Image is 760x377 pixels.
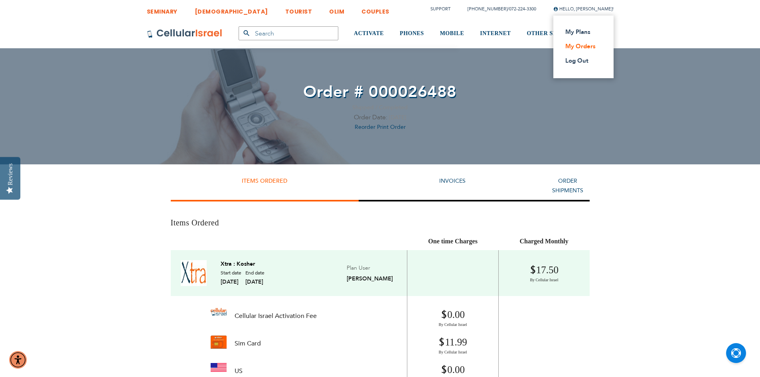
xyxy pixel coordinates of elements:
[347,275,393,282] span: [PERSON_NAME]
[242,177,287,185] strong: Items Ordered
[181,260,207,286] img: xtra-logo_7.jpg
[171,217,590,228] h3: Items Ordered
[235,312,317,320] span: Cellular Israel Activation Fee
[147,29,223,38] img: Cellular Israel Logo
[407,296,499,332] td: 0.00
[480,30,511,36] span: INTERNET
[355,123,375,131] span: Reorder
[235,339,261,347] span: Sim Card
[354,19,384,49] a: ACTIVATE
[235,367,243,375] span: US
[352,104,408,111] span: Shipped / Completed
[413,322,493,328] span: By Cellular Israel
[354,30,384,36] span: ACTIVATE
[7,163,14,185] div: Reviews
[377,123,406,131] a: Print Order
[505,277,583,283] span: By Cellular Israel
[9,351,27,369] div: Accessibility Menu
[552,177,583,195] a: Order Shipments
[439,177,466,185] a: Invoices
[285,2,312,17] a: TOURIST
[361,2,389,17] a: COUPLES
[355,123,377,131] a: Reorder
[389,114,406,121] span: [DATE]
[527,19,579,49] a: OTHER SERVICES
[400,30,424,36] span: PHONES
[195,2,268,17] a: [DEMOGRAPHIC_DATA]
[147,2,178,17] a: SEMINARY
[211,336,227,349] img: simcardci2.jpg
[530,264,536,277] span: $
[413,349,493,355] span: By Cellular Israel
[468,6,507,12] a: [PHONE_NUMBER]
[438,336,445,349] span: $
[221,278,241,286] span: [DATE]
[354,113,387,122] span: Order Date:
[460,3,536,15] li: /
[441,308,447,322] span: $
[400,19,424,49] a: PHONES
[441,363,447,377] span: $
[565,28,597,36] a: My Plans
[520,238,569,245] span: Charged Monthly
[221,261,265,268] a: Xtra : Kosher
[211,308,227,316] img: cellular_israel_12.jpeg
[430,6,450,12] a: Support
[499,250,590,296] td: 17.50
[509,6,536,12] a: 072-224-3300
[329,2,344,17] a: OLIM
[480,19,511,49] a: INTERNET
[440,30,464,36] span: MOBILE
[565,42,597,50] a: My Orders
[527,30,579,36] span: OTHER SERVICES
[303,81,457,103] span: Order # 000026488
[428,238,478,245] span: One time Charges
[553,6,614,12] span: Hello, [PERSON_NAME]!
[245,278,265,286] span: [DATE]
[565,57,597,65] a: Log Out
[211,363,227,372] img: usa_1_.jpg
[407,332,499,359] td: 11.99
[440,19,464,49] a: MOBILE
[245,270,265,276] span: End date
[347,264,370,272] span: Plan User
[221,270,241,276] span: Start date
[239,26,338,40] input: Search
